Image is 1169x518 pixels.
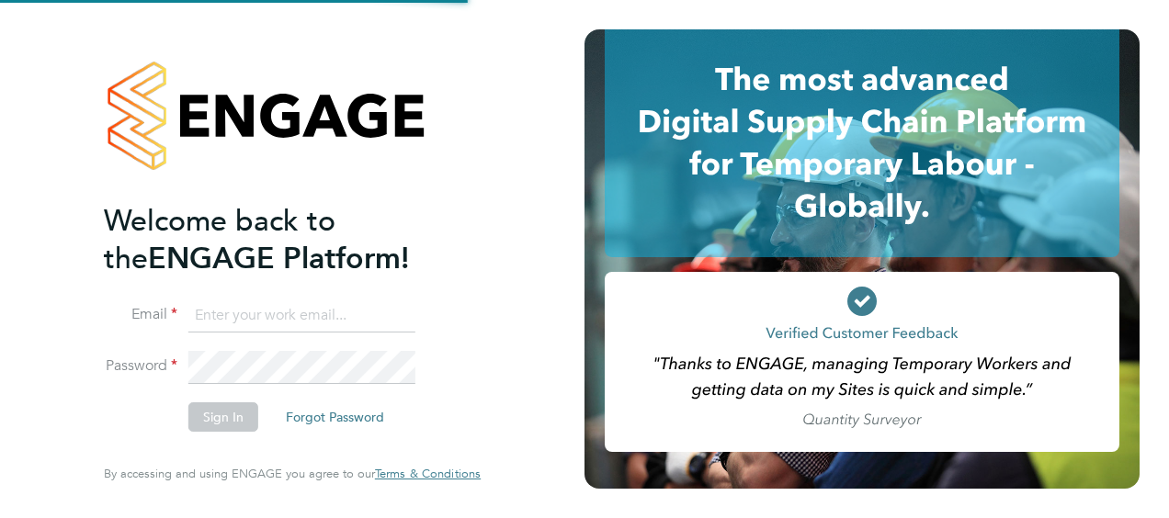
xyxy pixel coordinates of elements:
button: Sign In [188,402,258,432]
button: Forgot Password [271,402,399,432]
a: Terms & Conditions [375,467,481,481]
input: Enter your work email... [188,299,415,332]
label: Password [104,356,177,376]
span: Welcome back to the [104,203,335,276]
h2: ENGAGE Platform! [104,202,462,277]
label: Email [104,305,177,324]
span: Terms & Conditions [375,466,481,481]
span: By accessing and using ENGAGE you agree to our [104,466,481,481]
